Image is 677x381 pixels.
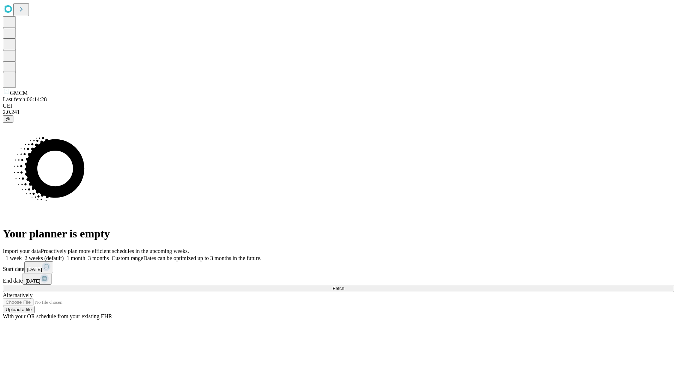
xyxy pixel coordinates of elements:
[143,255,261,261] span: Dates can be optimized up to 3 months in the future.
[27,267,42,272] span: [DATE]
[25,278,40,284] span: [DATE]
[67,255,85,261] span: 1 month
[3,227,674,240] h1: Your planner is empty
[25,255,64,261] span: 2 weeks (default)
[3,248,41,254] span: Import your data
[10,90,28,96] span: GMCM
[24,261,53,273] button: [DATE]
[3,313,112,319] span: With your OR schedule from your existing EHR
[112,255,143,261] span: Custom range
[3,96,47,102] span: Last fetch: 06:14:28
[333,286,344,291] span: Fetch
[3,306,35,313] button: Upload a file
[6,255,22,261] span: 1 week
[3,109,674,115] div: 2.0.241
[3,261,674,273] div: Start date
[3,115,13,123] button: @
[3,292,32,298] span: Alternatively
[6,116,11,122] span: @
[41,248,189,254] span: Proactively plan more efficient schedules in the upcoming weeks.
[3,285,674,292] button: Fetch
[88,255,109,261] span: 3 months
[3,103,674,109] div: GEI
[23,273,51,285] button: [DATE]
[3,273,674,285] div: End date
